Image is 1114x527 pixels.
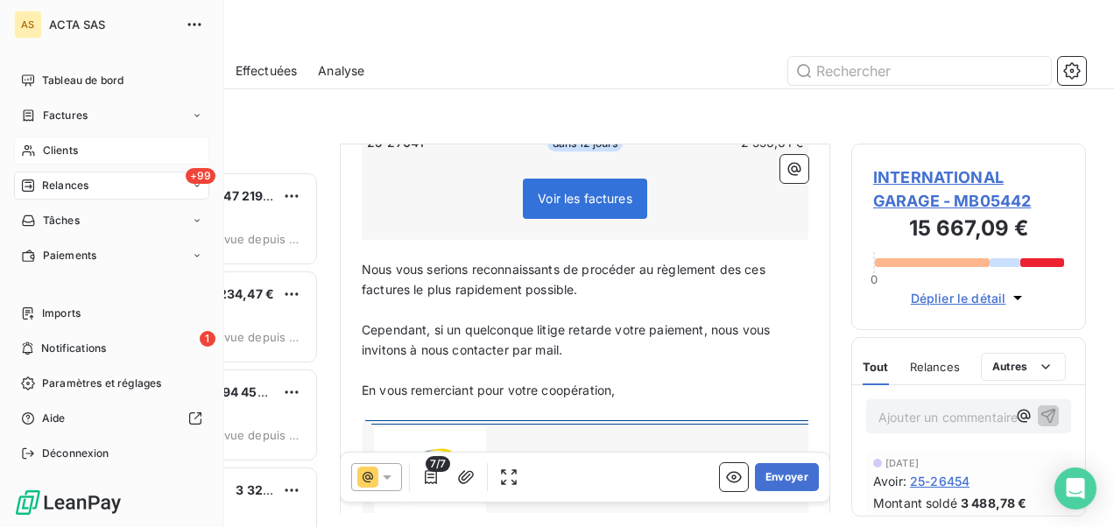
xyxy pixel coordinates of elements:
span: Cependant, si un quelconque litige retarde votre paiement, nous vous invitons à nous contacter pa... [362,322,773,357]
span: Effectuées [236,62,298,80]
div: Open Intercom Messenger [1054,467,1096,509]
button: Autres [981,353,1066,381]
span: Relances [42,178,88,193]
h3: 15 667,09 € [873,213,1064,248]
span: Voir les factures [538,191,632,206]
span: Tableau de bord [42,73,123,88]
span: 3 322,73 € [236,482,302,497]
span: Nous vous serions reconnaissants de procéder au règlement des ces factures le plus rapidement pos... [362,262,769,297]
span: 1 [200,331,215,347]
span: 147 219,94 € [218,188,295,203]
span: Déconnexion [42,446,109,461]
span: prévue depuis 3987 jours [205,232,302,246]
span: 0 [871,272,878,286]
span: Montant soldé [873,494,957,512]
div: AS [14,11,42,39]
span: Analyse [318,62,364,80]
span: Aide [42,411,66,426]
input: Rechercher [788,57,1051,85]
img: Logo LeanPay [14,488,123,516]
span: 25-26454 [910,472,969,490]
span: Imports [42,306,81,321]
span: 3 488,78 € [961,494,1027,512]
span: Factures [43,108,88,123]
span: ACTA SAS [49,18,175,32]
span: Tâches [43,213,80,228]
span: Déplier le détail [911,289,1006,307]
span: [DATE] [885,458,919,468]
span: Paramètres et réglages [42,376,161,391]
span: Clients [43,143,78,158]
span: En vous remerciant pour votre coopération, [362,383,615,397]
span: 194 458,99 € [217,384,298,399]
span: Notifications [41,341,106,356]
span: prévue depuis 3136 jours [205,428,302,442]
span: Paiements [43,248,96,263]
a: Aide [14,404,209,432]
span: Tout [863,360,889,374]
span: Relances [910,360,960,374]
span: Avoir : [873,472,906,490]
span: INTERNATIONAL GARAGE - MB05442 [873,165,1064,213]
span: 7/7 [426,456,450,472]
span: +99 [186,168,215,184]
span: prévue depuis 3715 jours [205,330,302,344]
span: dans 12 jours [547,136,624,151]
button: Envoyer [755,463,819,491]
button: Déplier le détail [906,288,1033,308]
span: 87 234,47 € [201,286,274,301]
